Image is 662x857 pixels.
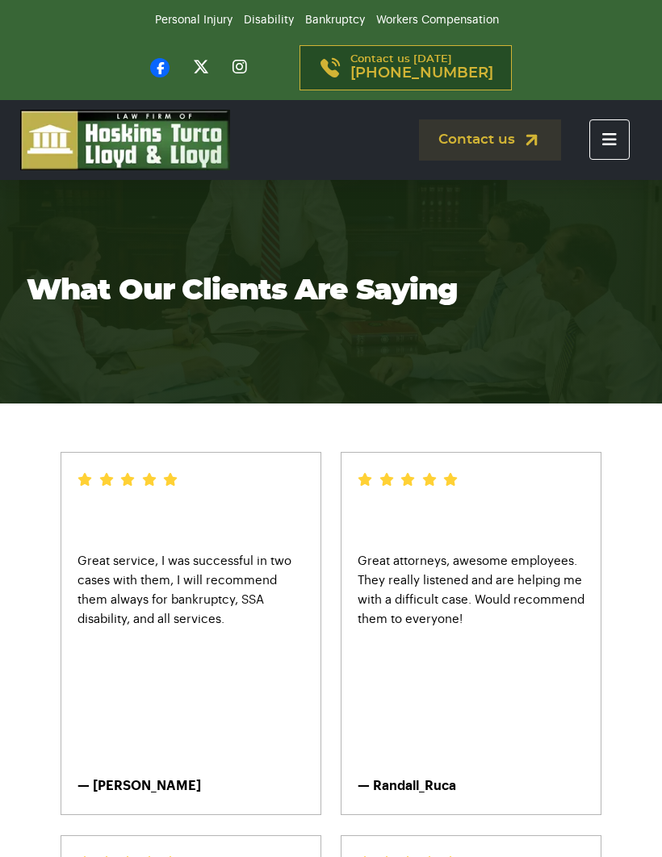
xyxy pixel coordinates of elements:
[419,119,561,161] a: Contact us
[300,45,512,90] a: Contact us [DATE][PHONE_NUMBER]
[244,15,294,26] a: Disability
[350,65,493,82] span: [PHONE_NUMBER]
[589,119,630,160] button: Toggle navigation
[358,774,584,798] div: — Randall_Ruca
[358,552,584,754] p: Great attorneys, awesome employees. They really listened and are helping me with a difficult case...
[376,15,499,26] a: Workers Compensation
[155,15,233,26] a: Personal Injury
[305,15,365,26] a: Bankruptcy
[350,54,493,82] p: Contact us [DATE]
[20,110,230,170] img: logo
[78,552,304,754] p: Great service, I was successful in two cases with them, I will recommend them always for bankrupt...
[78,774,304,798] div: — [PERSON_NAME]
[27,274,635,307] h1: What our clients are saying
